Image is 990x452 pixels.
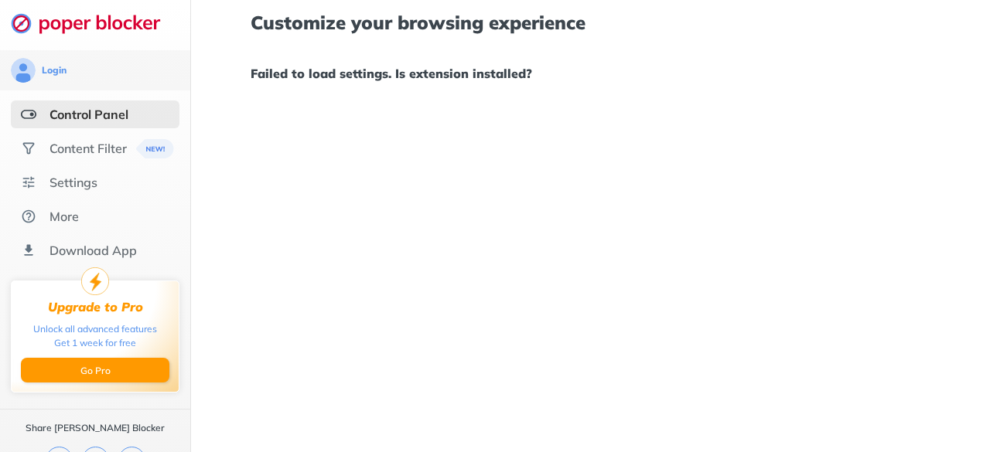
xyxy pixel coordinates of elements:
[21,243,36,258] img: download-app.svg
[11,58,36,83] img: avatar.svg
[49,243,137,258] div: Download App
[49,209,79,224] div: More
[21,209,36,224] img: about.svg
[48,300,143,314] div: Upgrade to Pro
[26,422,165,434] div: Share [PERSON_NAME] Blocker
[49,141,127,156] div: Content Filter
[21,107,36,122] img: features-selected.svg
[49,107,128,122] div: Control Panel
[136,139,174,158] img: menuBanner.svg
[11,12,177,34] img: logo-webpage.svg
[251,12,930,32] h1: Customize your browsing experience
[21,358,169,382] button: Go Pro
[49,175,97,190] div: Settings
[54,336,136,350] div: Get 1 week for free
[21,141,36,156] img: social.svg
[21,175,36,190] img: settings.svg
[251,63,930,83] h1: Failed to load settings. Is extension installed?
[42,64,67,76] div: Login
[81,267,109,295] img: upgrade-to-pro.svg
[33,322,157,336] div: Unlock all advanced features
